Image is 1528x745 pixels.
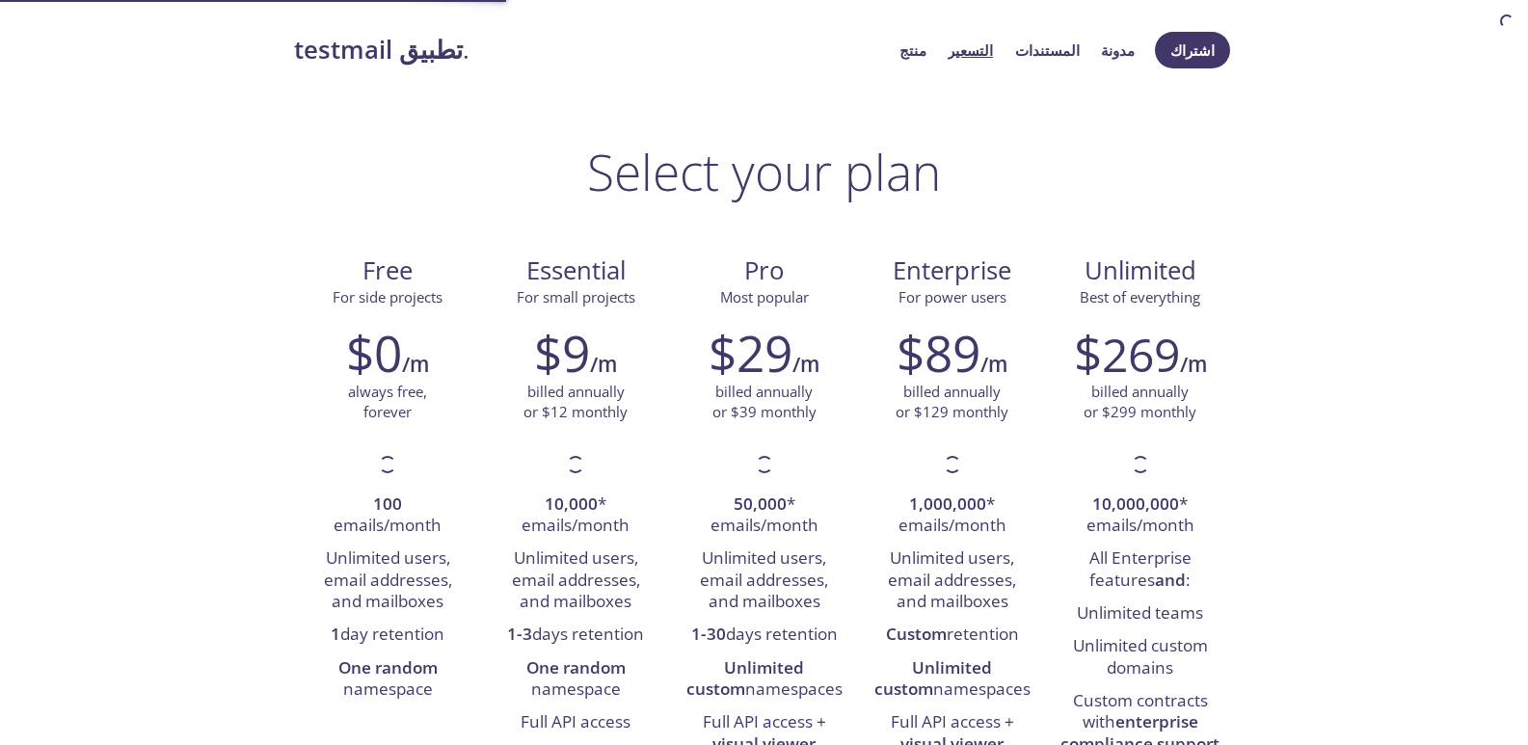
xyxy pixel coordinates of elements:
h2: $ [1074,324,1180,382]
strong: 1-30 [691,623,726,645]
li: Unlimited custom domains [1060,630,1220,685]
h6: /m [1180,348,1207,381]
li: day retention [308,619,468,652]
h2: $0 [346,324,402,382]
strong: 1-3 [507,623,532,645]
font: المستندات [1015,40,1080,60]
strong: 10,000 [545,492,598,515]
h6: /m [980,348,1007,381]
li: days retention [684,619,844,652]
font: . [463,33,469,67]
li: retention [872,619,1032,652]
strong: Custom [886,623,947,645]
strong: Unlimited custom [686,656,805,700]
strong: 10,000,000 [1092,492,1179,515]
li: * emails/month [684,489,844,544]
h6: /m [402,348,429,381]
span: Free [309,254,467,287]
strong: One random [338,656,438,678]
li: days retention [496,619,656,652]
li: Unlimited users, email addresses, and mailboxes [308,543,468,619]
li: namespaces [872,652,1032,707]
h2: $29 [709,324,792,382]
font: اشتراك [1170,40,1215,60]
a: المستندات [1015,38,1080,63]
span: 269 [1102,323,1180,386]
strong: Unlimited custom [874,656,993,700]
button: اشتراك [1155,32,1230,68]
strong: and [1155,569,1186,591]
li: All Enterprise features : [1060,543,1220,598]
p: billed annually or $299 monthly [1084,382,1196,423]
h6: /m [590,348,617,381]
li: Unlimited users, email addresses, and mailboxes [684,543,844,619]
span: Unlimited [1085,253,1196,287]
strong: One random [526,656,626,678]
p: billed annually or $39 monthly [712,382,817,423]
span: Best of everything [1080,287,1200,306]
h6: /m [792,348,819,381]
li: * emails/month [872,489,1032,544]
span: Pro [685,254,843,287]
h2: $89 [897,324,980,382]
a: منتج [899,38,926,63]
span: Essential [497,254,655,287]
span: Enterprise [873,254,1031,287]
font: مدونة [1101,40,1135,60]
li: namespace [496,652,656,707]
strong: 1 [331,623,340,645]
strong: 50,000 [734,492,787,515]
li: Unlimited users, email addresses, and mailboxes [496,543,656,619]
span: For power users [898,287,1006,306]
li: namespace [308,652,468,707]
p: billed annually or $129 monthly [896,382,1008,423]
a: التسعير [948,38,993,63]
font: منتج [899,40,926,60]
strong: 100 [373,492,402,515]
span: For small projects [517,287,635,306]
h1: Select your plan [587,143,941,200]
font: تطبيق testmail [294,33,463,67]
font: التسعير [948,40,993,60]
a: مدونة [1101,38,1135,63]
strong: 1,000,000 [909,492,986,515]
li: namespaces [684,652,844,707]
li: * emails/month [1060,489,1220,544]
li: Full API access [496,706,656,739]
h2: $9 [534,324,590,382]
li: * emails/month [496,489,656,544]
li: Unlimited users, email addresses, and mailboxes [872,543,1032,619]
span: For side projects [333,287,442,306]
li: emails/month [308,489,468,544]
span: Most popular [720,287,809,306]
li: Unlimited teams [1060,598,1220,630]
a: تطبيق testmail. [294,34,885,67]
p: always free, forever [348,382,427,423]
p: billed annually or $12 monthly [523,382,628,423]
